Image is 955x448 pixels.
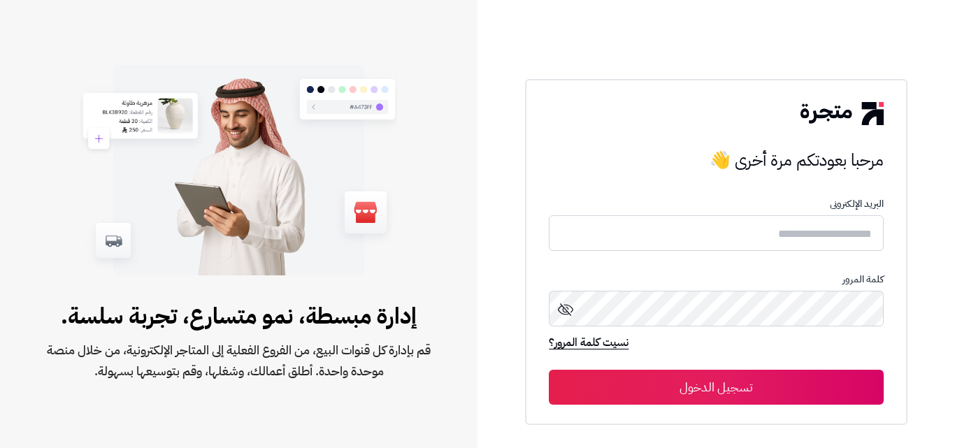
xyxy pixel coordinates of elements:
[800,102,883,124] img: logo-2.png
[549,334,629,354] a: نسيت كلمة المرور؟
[45,340,433,382] span: قم بإدارة كل قنوات البيع، من الفروع الفعلية إلى المتاجر الإلكترونية، من خلال منصة موحدة واحدة. أط...
[549,198,883,210] p: البريد الإلكترونى
[549,146,883,174] h3: مرحبا بعودتكم مرة أخرى 👋
[549,274,883,285] p: كلمة المرور
[549,370,883,405] button: تسجيل الدخول
[45,299,433,333] span: إدارة مبسطة، نمو متسارع، تجربة سلسة.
